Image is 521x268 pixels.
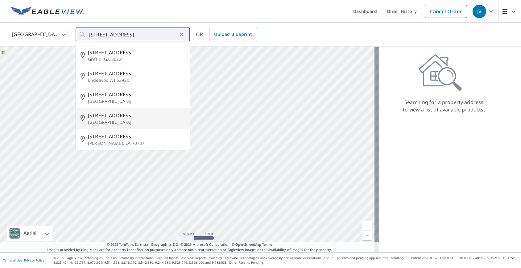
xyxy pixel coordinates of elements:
div: Aerial [22,226,38,241]
a: Upload Blueprint [209,28,257,41]
div: OR [196,28,257,41]
img: EV Logo [11,7,84,16]
div: JV [473,5,486,18]
p: © 2025 Eagle View Technologies, Inc. and Pictometry International Corp. All Rights Reserved. Repo... [53,256,518,265]
a: Terms of Use [3,258,22,262]
span: Upload Blueprint [214,31,252,38]
div: [GEOGRAPHIC_DATA] [8,26,69,43]
p: Searching for a property address to view a list of available products. [403,98,485,113]
p: [GEOGRAPHIC_DATA] [88,119,185,125]
span: [STREET_ADDRESS] [88,112,185,119]
a: Current Level 5, Zoom Out [362,231,372,240]
span: [STREET_ADDRESS] [88,70,185,77]
a: Privacy Policy [24,258,44,262]
p: Endeavor, WI 53930 [88,77,185,83]
span: [STREET_ADDRESS] [88,49,185,56]
div: Aerial [7,226,53,241]
p: [GEOGRAPHIC_DATA] [88,98,185,104]
span: [STREET_ADDRESS] [88,91,185,98]
p: | [3,258,44,262]
a: Cancel Order [425,5,467,18]
a: Current Level 5, Zoom In [362,221,372,231]
button: Clear [177,30,186,39]
a: OpenStreetMap [235,242,261,247]
span: © 2025 TomTom, Earthstar Geographics SIO, © 2025 Microsoft Corporation, © [107,242,272,247]
input: Search by address or latitude-longitude [89,26,177,43]
p: [PERSON_NAME], LA 70737 [88,140,185,146]
a: Terms [262,242,272,247]
p: Griffin, GA 30224 [88,56,185,62]
span: [STREET_ADDRESS] [88,133,185,140]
